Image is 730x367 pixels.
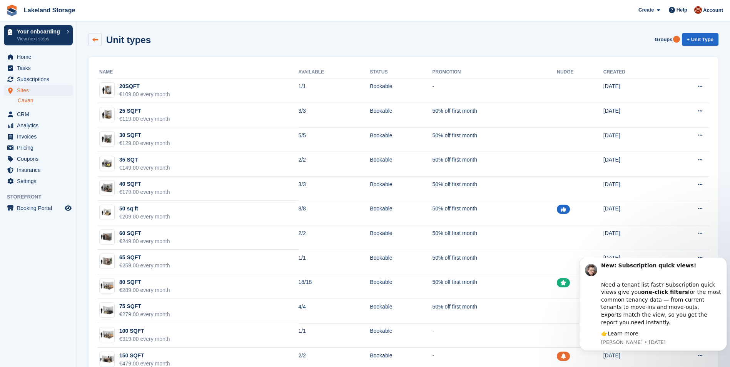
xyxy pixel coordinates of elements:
[370,66,432,78] th: Status
[4,63,73,73] a: menu
[17,165,63,175] span: Insurance
[119,278,170,286] div: 80 SQFT
[370,225,432,250] td: Bookable
[557,66,603,78] th: Nudge
[17,63,63,73] span: Tasks
[65,31,112,37] b: one-click filters
[17,120,63,131] span: Analytics
[119,156,170,164] div: 35 SQT
[298,103,370,128] td: 3/3
[17,35,63,42] p: View next steps
[4,85,73,96] a: menu
[433,299,557,324] td: 50% off first month
[298,299,370,324] td: 4/4
[298,152,370,177] td: 2/2
[298,127,370,152] td: 5/5
[63,204,73,213] a: Preview store
[433,274,557,299] td: 50% off first month
[370,274,432,299] td: Bookable
[100,256,114,267] img: 64-sqft-unit.jpg
[4,25,73,45] a: Your onboarding View next steps
[25,72,145,80] div: 👉
[119,254,170,262] div: 65 SQFT
[17,109,63,120] span: CRM
[433,323,557,348] td: -
[4,109,73,120] a: menu
[17,85,63,96] span: Sites
[100,354,114,365] img: 150-sqft-unit.jpg
[17,131,63,142] span: Invoices
[119,139,170,147] div: €129.00 every month
[32,73,62,79] a: Learn more
[119,229,170,237] div: 60 SQFT
[119,164,170,172] div: €149.00 every month
[9,6,21,18] img: Profile image for Steven
[673,36,680,43] div: Tooltip anchor
[25,16,145,68] div: Need a tenant list fast? Subscription quick views give you for the most common tenancy data — fro...
[17,52,63,62] span: Home
[298,323,370,348] td: 1/1
[603,66,665,78] th: Created
[433,201,557,225] td: 50% off first month
[4,52,73,62] a: menu
[370,152,432,177] td: Bookable
[603,177,665,201] td: [DATE]
[370,250,432,274] td: Bookable
[17,176,63,187] span: Settings
[433,225,557,250] td: 50% off first month
[370,127,432,152] td: Bookable
[370,323,432,348] td: Bookable
[17,153,63,164] span: Coupons
[433,127,557,152] td: 50% off first month
[433,78,557,103] td: -
[119,180,170,188] div: 40 SQFT
[119,302,170,310] div: 75 SQFT
[603,201,665,225] td: [DATE]
[119,115,170,123] div: €119.00 every month
[370,103,432,128] td: Bookable
[433,250,557,274] td: 50% off first month
[370,299,432,324] td: Bookable
[370,201,432,225] td: Bookable
[119,213,170,221] div: €209.00 every month
[100,182,114,194] img: 40-sqft-unit.jpg
[433,152,557,177] td: 50% off first month
[433,66,557,78] th: Promotion
[119,327,170,335] div: 100 SQFT
[298,250,370,274] td: 1/1
[25,4,145,80] div: Message content
[4,142,73,153] a: menu
[119,205,170,213] div: 50 sq ft
[119,352,170,360] div: 150 SQFT
[119,286,170,294] div: €289.00 every month
[703,7,723,14] span: Account
[603,78,665,103] td: [DATE]
[100,329,114,340] img: 100-sqft-unit%20(1).jpg
[576,258,730,355] iframe: Intercom notifications message
[603,152,665,177] td: [DATE]
[119,188,170,196] div: €179.00 every month
[298,274,370,299] td: 18/18
[119,90,170,98] div: €109.00 every month
[17,142,63,153] span: Pricing
[106,35,151,45] h2: Unit types
[370,78,432,103] td: Bookable
[119,262,170,270] div: €259.00 every month
[119,310,170,319] div: €279.00 every month
[18,97,73,104] a: Cavan
[119,82,170,90] div: 20SQFT
[100,109,114,120] img: 25-sqft-unit.jpg
[603,127,665,152] td: [DATE]
[298,177,370,201] td: 3/3
[603,103,665,128] td: [DATE]
[651,33,675,46] a: Groups
[25,5,120,11] b: New: Subscription quick views!
[100,280,114,291] img: 100-sqft-unit.jpg
[100,133,114,145] img: 30-sqft-unit.jpg
[7,193,77,201] span: Storefront
[298,66,370,78] th: Available
[298,201,370,225] td: 8/8
[4,176,73,187] a: menu
[25,81,145,88] p: Message from Steven, sent 2d ago
[370,177,432,201] td: Bookable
